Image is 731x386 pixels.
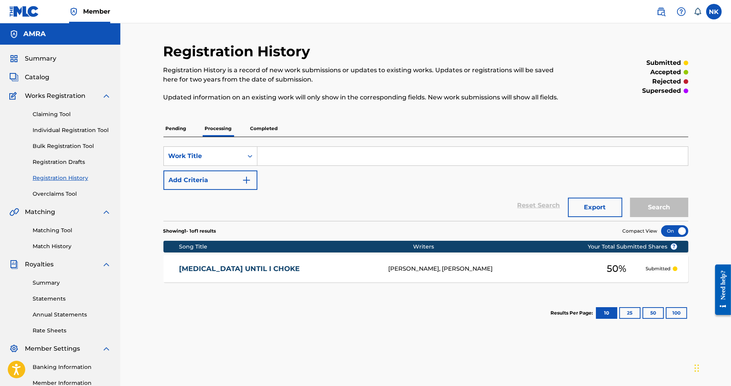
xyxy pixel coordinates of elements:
[656,7,666,16] img: search
[25,344,80,353] span: Member Settings
[674,4,689,19] div: Help
[69,7,78,16] img: Top Rightsholder
[388,264,588,273] div: [PERSON_NAME], [PERSON_NAME]
[568,198,622,217] button: Export
[619,307,641,319] button: 25
[33,142,111,150] a: Bulk Registration Tool
[163,66,568,84] p: Registration History is a record of new work submissions or updates to existing works. Updates or...
[33,158,111,166] a: Registration Drafts
[168,151,238,161] div: Work Title
[623,228,658,235] span: Compact View
[677,7,686,16] img: help
[33,110,111,118] a: Claiming Tool
[607,262,626,276] span: 50 %
[653,4,669,19] a: Public Search
[671,243,677,250] span: ?
[179,264,378,273] a: [MEDICAL_DATA] UNTIL I CHOKE
[102,344,111,353] img: expand
[242,176,251,185] img: 9d2ae6d4665cec9f34b9.svg
[102,91,111,101] img: expand
[33,174,111,182] a: Registration History
[9,73,49,82] a: CatalogCatalog
[413,243,613,251] div: Writers
[9,260,19,269] img: Royalties
[33,226,111,235] a: Matching Tool
[9,207,19,217] img: Matching
[9,91,19,101] img: Works Registration
[203,120,234,137] p: Processing
[33,190,111,198] a: Overclaims Tool
[588,243,677,251] span: Your Total Submitted Shares
[163,120,189,137] p: Pending
[163,228,216,235] p: Showing 1 - 1 of 1 results
[33,126,111,134] a: Individual Registration Tool
[642,86,681,96] p: superseded
[647,58,681,68] p: submitted
[709,259,731,321] iframe: Resource Center
[163,93,568,102] p: Updated information on an existing work will only show in the corresponding fields. New work subm...
[596,307,617,319] button: 10
[666,307,687,319] button: 100
[642,307,664,319] button: 50
[9,6,39,17] img: MLC Logo
[163,43,314,60] h2: Registration History
[694,8,701,16] div: Notifications
[102,260,111,269] img: expand
[163,146,688,221] form: Search Form
[23,30,46,38] h5: AMRA
[706,4,722,19] div: User Menu
[33,242,111,250] a: Match History
[9,30,19,39] img: Accounts
[33,279,111,287] a: Summary
[33,327,111,335] a: Rate Sheets
[248,120,280,137] p: Completed
[551,309,595,316] p: Results Per Page:
[653,77,681,86] p: rejected
[33,295,111,303] a: Statements
[33,311,111,319] a: Annual Statements
[179,243,413,251] div: Song Title
[25,54,56,63] span: Summary
[9,54,19,63] img: Summary
[646,265,670,272] p: Submitted
[651,68,681,77] p: accepted
[25,260,54,269] span: Royalties
[33,363,111,371] a: Banking Information
[163,170,257,190] button: Add Criteria
[25,207,55,217] span: Matching
[695,356,699,380] div: Drag
[9,54,56,63] a: SummarySummary
[692,349,731,386] iframe: Chat Widget
[25,91,85,101] span: Works Registration
[9,73,19,82] img: Catalog
[102,207,111,217] img: expand
[9,344,19,353] img: Member Settings
[83,7,110,16] span: Member
[25,73,49,82] span: Catalog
